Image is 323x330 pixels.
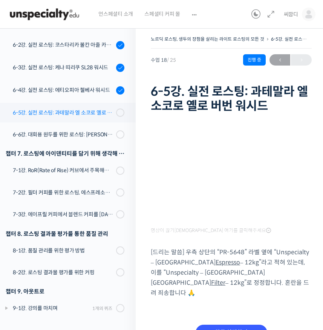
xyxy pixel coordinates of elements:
[269,55,290,65] span: ←
[151,84,312,113] h1: 6-5강. 실전 로스팅: 과테말라 엘 소코로 옐로 버번 워시드
[50,239,97,258] a: 대화
[216,258,240,266] span: Espresso
[2,239,50,258] a: 홈
[13,108,114,117] div: 6-5강. 실전 로스팅: 과테말라 엘 소코로 옐로 버번 워시드
[243,54,266,66] div: 진행 중
[13,188,114,197] div: 7-2강. 필터 커피를 위한 로스팅, 에스프레소를 위한 로스팅, 그리고 옴니 로스트
[13,41,114,49] div: 6-2강. 실전 로스팅: 코스타리카 볼칸 아줄 카투라 내추럴
[69,251,78,257] span: 대화
[13,86,114,94] div: 6-4강. 실전 로스팅: 에티오피아 첼베사 워시드
[211,279,225,287] span: Filter
[13,246,114,255] div: 8-1강. 품질 관리를 위한 평가 방법
[6,148,124,159] div: 챕터 7. 로스팅에 아이덴티티를 담기 위해 생각해 볼 만한 주제들
[13,130,114,139] div: 6-6강. 대회용 원두를 위한 로스팅: [PERSON_NAME]
[284,11,298,18] span: 씨깜디
[151,36,264,42] a: 노르딕 로스팅, 생두의 장점을 살리는 라이트 로스팅의 모든 것
[13,63,114,72] div: 6-3강. 실전 로스팅: 케냐 띠리쿠 SL28 워시드
[13,210,114,218] div: 7-3강. 에이프릴 커피에서 블렌드 커피를 [DATE] 않는 이유
[97,239,145,258] a: 설정
[151,228,271,234] span: 영상이 끊기[DEMOGRAPHIC_DATA] 여기를 클릭해주세요
[13,304,90,312] div: 9-1강. 강의를 마치며
[13,166,114,174] div: 7-1강. RoR(Rate of Rise) 커브에서 주목해야 할 포인트들
[13,268,114,277] div: 8-2강. 로스팅 결과물 평가를 위한 커핑
[151,58,176,63] span: 수업 18
[269,54,290,66] a: ←이전
[6,286,124,296] div: 챕터 9. 아웃트로
[116,250,126,256] span: 설정
[151,247,312,298] p: [드리는 말씀] 우측 상단의 “PR-5648” 라벨 옆에 “Unspecialty – [GEOGRAPHIC_DATA] – 12kg”라고 적혀 있는데, 이를 “Unspecialt...
[167,57,176,63] span: / 25
[92,305,112,312] div: 1개의 퀴즈
[24,250,28,256] span: 홈
[6,229,124,239] div: 챕터 8. 로스팅 결과물 평가를 통한 품질 관리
